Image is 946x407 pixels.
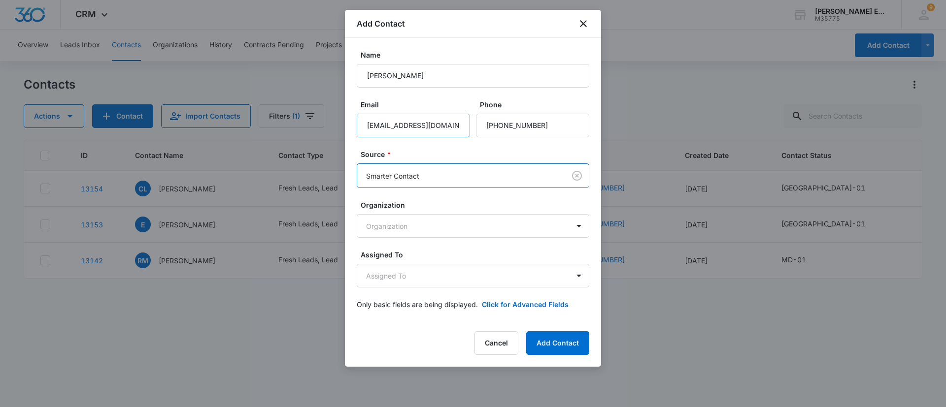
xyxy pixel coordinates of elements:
[357,114,470,137] input: Email
[361,200,593,210] label: Organization
[361,50,593,60] label: Name
[476,114,589,137] input: Phone
[361,250,593,260] label: Assigned To
[474,331,518,355] button: Cancel
[480,99,593,110] label: Phone
[361,99,474,110] label: Email
[526,331,589,355] button: Add Contact
[482,299,569,310] button: Click for Advanced Fields
[361,149,593,159] label: Source
[569,168,585,184] button: Clear
[357,64,589,88] input: Name
[357,18,405,30] h1: Add Contact
[357,299,478,310] p: Only basic fields are being displayed.
[577,18,589,30] button: close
